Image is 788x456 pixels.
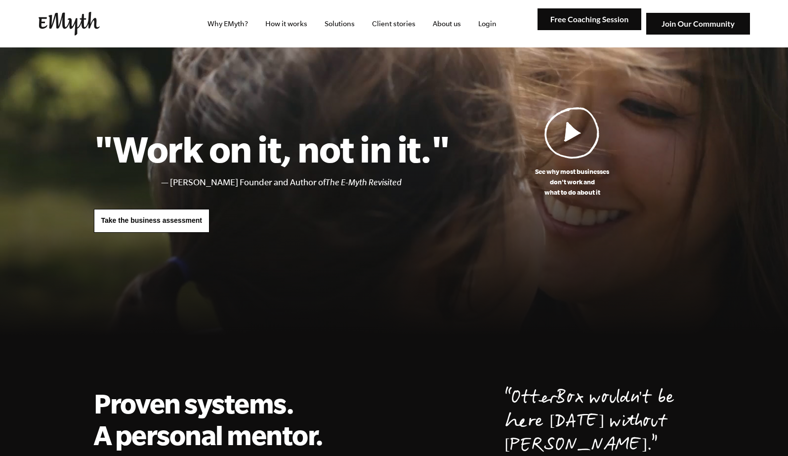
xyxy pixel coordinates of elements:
[544,107,600,159] img: Play Video
[538,8,641,31] img: Free Coaching Session
[94,127,450,170] h1: "Work on it, not in it."
[94,387,335,451] h2: Proven systems. A personal mentor.
[450,107,695,198] a: See why most businessesdon't work andwhat to do about it
[450,166,695,198] p: See why most businesses don't work and what to do about it
[326,177,402,187] i: The E-Myth Revisited
[101,216,202,224] span: Take the business assessment
[170,175,450,190] li: [PERSON_NAME] Founder and Author of
[94,209,209,233] a: Take the business assessment
[646,13,750,35] img: Join Our Community
[39,12,100,36] img: EMyth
